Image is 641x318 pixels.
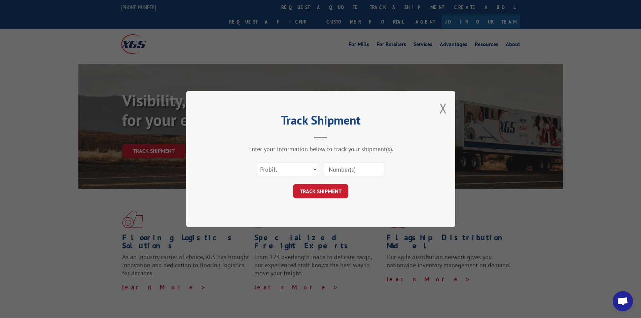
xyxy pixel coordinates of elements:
div: Open chat [613,291,633,311]
h2: Track Shipment [220,115,422,128]
button: Close modal [439,99,447,117]
input: Number(s) [323,162,385,176]
div: Enter your information below to track your shipment(s). [220,145,422,153]
button: TRACK SHIPMENT [293,184,348,198]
